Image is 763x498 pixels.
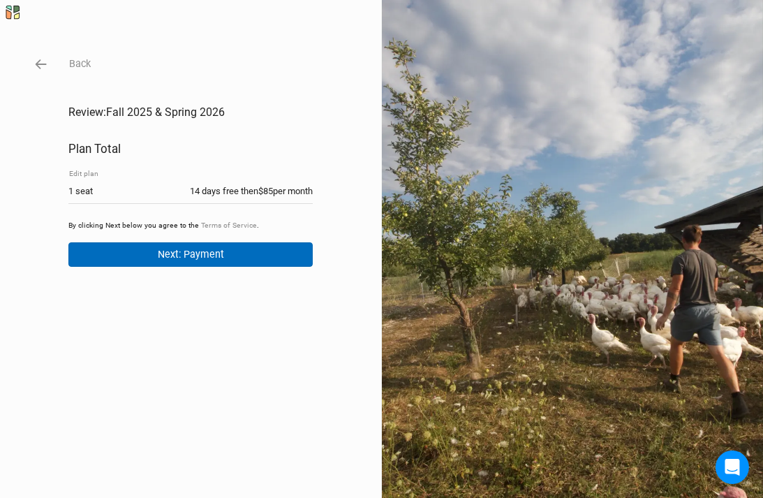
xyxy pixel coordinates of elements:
p: By clicking Next below you agree to the . [68,221,313,231]
button: Back [68,56,91,72]
a: Terms of Service [201,221,257,230]
h1: Review: Fall 2025 & Spring 2026 [68,105,313,119]
h2: Plan Total [68,142,313,156]
div: Open Intercom Messenger [716,451,749,484]
div: 14 days free then $85 per month [190,185,313,198]
button: Edit plan [68,168,99,180]
div: 1 seat [68,185,93,198]
button: Next: Payment [68,242,313,267]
